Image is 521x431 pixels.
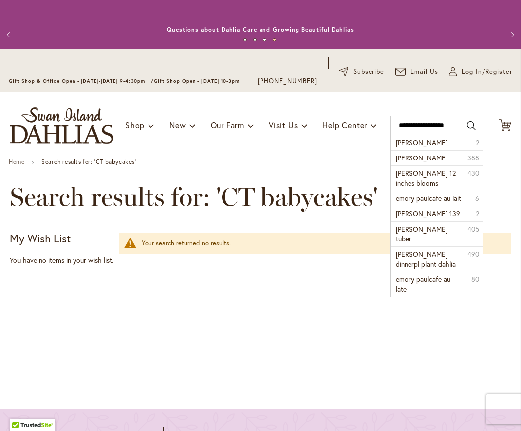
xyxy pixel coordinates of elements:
span: 80 [471,274,479,284]
span: Search results for: 'CT babycakes' [10,182,378,212]
span: Gift Shop Open - [DATE] 10-3pm [154,78,240,84]
button: Next [501,25,521,44]
span: [PERSON_NAME] dinnerpl plant dahlia [396,249,456,269]
strong: Search results for: 'CT babycakes' [41,158,136,165]
span: [PERSON_NAME] [396,138,447,147]
button: 4 of 4 [273,38,276,41]
a: Email Us [395,67,439,77]
span: Our Farm [211,120,244,130]
a: Log In/Register [449,67,512,77]
span: 6 [475,194,479,203]
a: Questions about Dahlia Care and Growing Beautiful Dahlias [167,26,354,33]
span: 430 [467,168,479,178]
span: Gift Shop & Office Open - [DATE]-[DATE] 9-4:30pm / [9,78,154,84]
div: You have no items in your wish list. [10,255,114,265]
span: New [169,120,186,130]
span: Shop [125,120,145,130]
span: [PERSON_NAME] [396,153,447,162]
span: 2 [476,138,479,148]
span: Email Us [410,67,439,77]
span: 490 [467,249,479,259]
button: Search [467,118,476,134]
a: store logo [10,107,113,144]
span: [PERSON_NAME] 139 [396,209,460,218]
div: Your search returned no results. [142,239,501,248]
button: 3 of 4 [263,38,266,41]
span: Subscribe [353,67,384,77]
span: 2 [476,209,479,219]
span: emory paulcafe au late [396,274,450,294]
button: 2 of 4 [253,38,257,41]
iframe: Launch Accessibility Center [7,396,35,424]
span: emory paulcafe au lait [396,194,461,203]
span: 388 [467,153,479,163]
strong: My Wish List [10,231,71,245]
a: Subscribe [339,67,384,77]
span: Visit Us [269,120,298,130]
a: [PHONE_NUMBER] [258,77,317,86]
button: 1 of 4 [243,38,247,41]
span: 405 [467,224,479,234]
span: Log In/Register [462,67,512,77]
span: [PERSON_NAME] tuber [396,224,447,243]
span: Help Center [322,120,367,130]
a: Home [9,158,24,165]
span: [PERSON_NAME] 12 inches blooms [396,168,456,188]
